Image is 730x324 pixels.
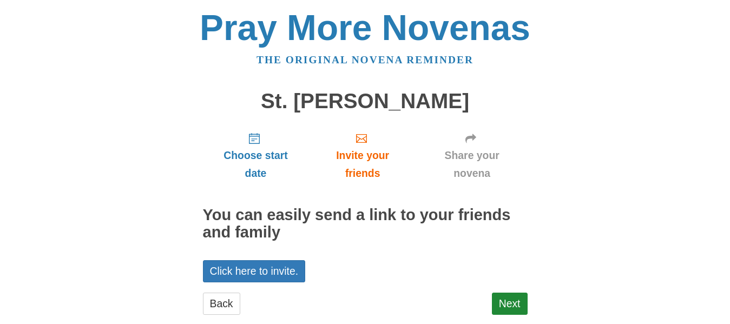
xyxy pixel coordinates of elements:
span: Invite your friends [319,147,405,182]
span: Choose start date [214,147,298,182]
a: Next [492,293,528,315]
span: Share your novena [428,147,517,182]
a: Back [203,293,240,315]
a: Invite your friends [308,123,416,188]
a: Pray More Novenas [200,8,530,48]
a: The original novena reminder [257,54,473,65]
h2: You can easily send a link to your friends and family [203,207,528,241]
h1: St. [PERSON_NAME] [203,90,528,113]
a: Share your novena [417,123,528,188]
a: Click here to invite. [203,260,306,282]
a: Choose start date [203,123,309,188]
